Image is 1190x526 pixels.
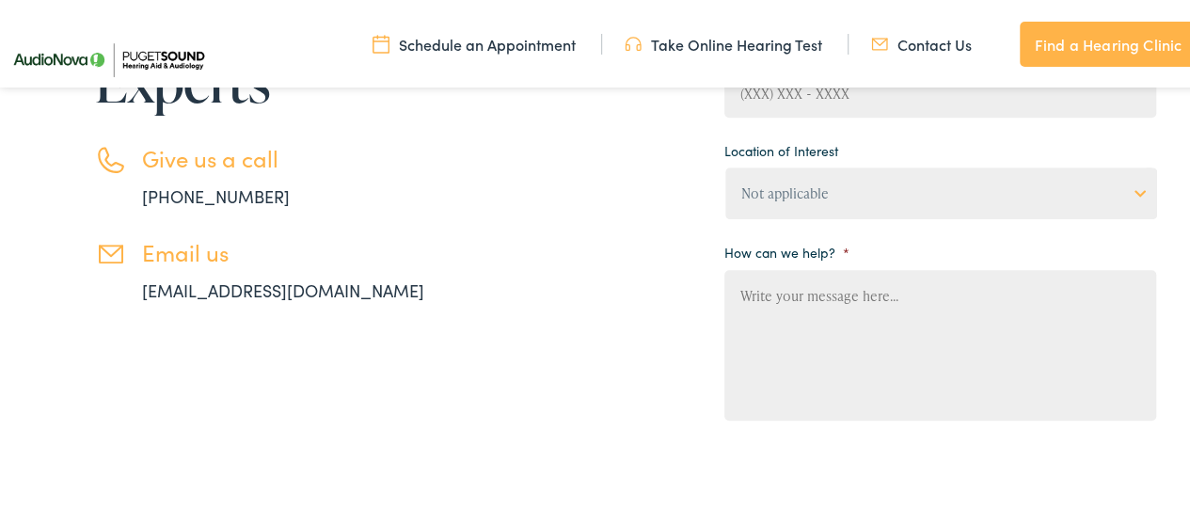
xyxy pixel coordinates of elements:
[142,236,481,263] h3: Email us
[142,276,424,299] a: [EMAIL_ADDRESS][DOMAIN_NAME]
[724,68,1156,115] input: (XXX) XXX - XXXX
[142,142,481,169] h3: Give us a call
[373,31,576,52] a: Schedule an Appointment
[724,139,838,156] label: Location of Interest
[724,241,849,258] label: How can we help?
[373,31,389,52] img: utility icon
[142,182,290,205] a: [PHONE_NUMBER]
[724,442,1010,516] iframe: reCAPTCHA
[871,31,972,52] a: Contact Us
[625,31,642,52] img: utility icon
[871,31,888,52] img: utility icon
[625,31,822,52] a: Take Online Hearing Test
